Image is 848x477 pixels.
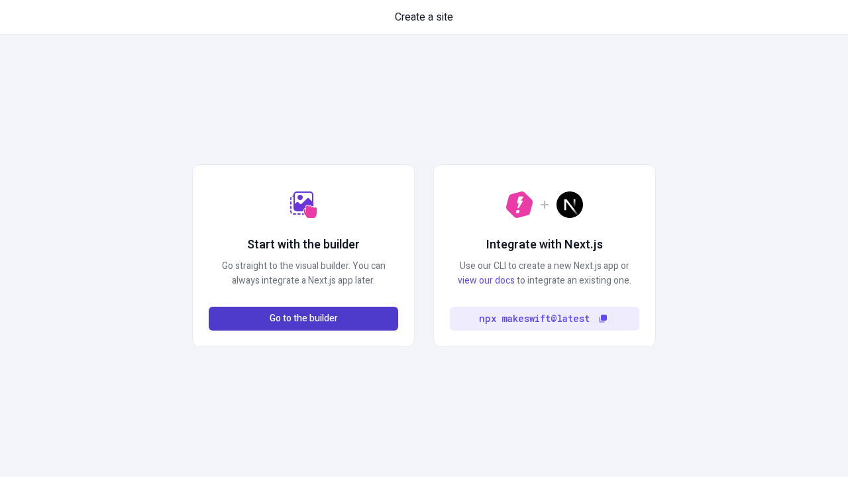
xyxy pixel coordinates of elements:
span: Go to the builder [270,311,338,326]
a: view our docs [458,274,515,288]
code: npx makeswift@latest [479,311,590,326]
span: Create a site [395,9,453,25]
p: Use our CLI to create a new Next.js app or to integrate an existing one. [450,259,639,288]
h2: Integrate with Next.js [486,237,603,254]
h2: Start with the builder [247,237,360,254]
button: Go to the builder [209,307,398,331]
p: Go straight to the visual builder. You can always integrate a Next.js app later. [209,259,398,288]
